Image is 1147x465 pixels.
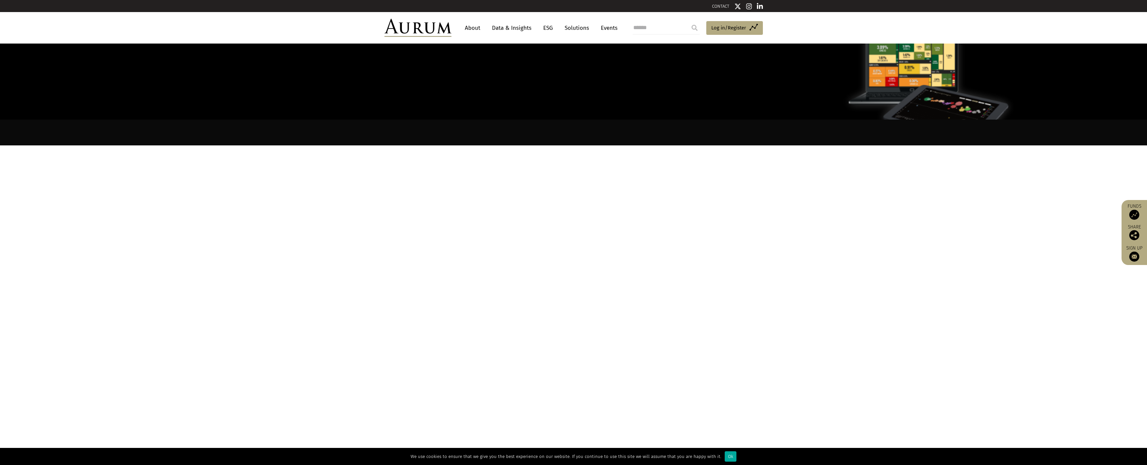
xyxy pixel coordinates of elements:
[1125,245,1144,262] a: Sign up
[561,22,592,34] a: Solutions
[746,3,752,10] img: Instagram icon
[725,451,736,462] div: Ok
[688,21,701,35] input: Submit
[706,21,763,35] a: Log in/Register
[540,22,556,34] a: ESG
[1129,210,1139,220] img: Access Funds
[597,22,618,34] a: Events
[1129,230,1139,240] img: Share this post
[1125,225,1144,240] div: Share
[712,4,729,9] a: CONTACT
[489,22,535,34] a: Data & Insights
[1125,203,1144,220] a: Funds
[711,24,746,32] span: Log in/Register
[461,22,484,34] a: About
[757,3,763,10] img: Linkedin icon
[384,19,451,37] img: Aurum
[1129,252,1139,262] img: Sign up to our newsletter
[734,3,741,10] img: Twitter icon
